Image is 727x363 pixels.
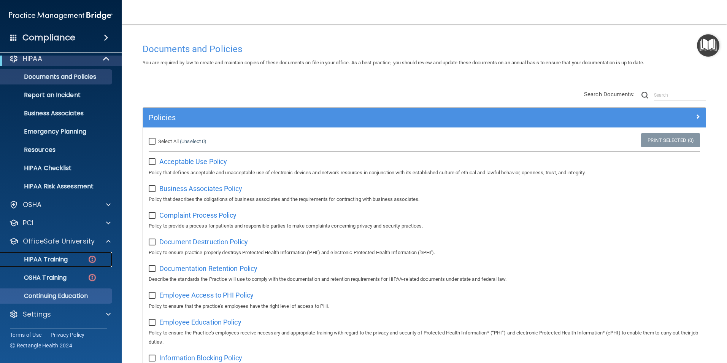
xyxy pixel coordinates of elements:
p: OfficeSafe University [23,237,95,246]
p: HIPAA Checklist [5,164,109,172]
p: HIPAA Risk Assessment [5,183,109,190]
a: Print Selected (0) [641,133,700,147]
a: PCI [9,218,111,228]
p: Policy to ensure that the practice's employees have the right level of access to PHI. [149,302,700,311]
a: HIPAA [9,54,110,63]
img: danger-circle.6113f641.png [87,255,97,264]
a: Settings [9,310,111,319]
p: OSHA [23,200,42,209]
p: Emergency Planning [5,128,109,135]
a: (Unselect 0) [180,139,206,144]
a: OSHA [9,200,111,209]
input: Search [654,89,706,101]
span: Search Documents: [584,91,635,98]
p: Policy that describes the obligations of business associates and the requirements for contracting... [149,195,700,204]
p: Describe the standards the Practice will use to comply with the documentation and retention requi... [149,275,700,284]
a: Policies [149,111,700,124]
h5: Policies [149,113,559,122]
iframe: Drift Widget Chat Controller [595,309,718,339]
h4: Compliance [22,32,75,43]
p: Resources [5,146,109,154]
span: Select All [158,139,179,144]
span: Document Destruction Policy [159,238,248,246]
p: Report an Incident [5,91,109,99]
a: OfficeSafe University [9,237,111,246]
span: Documentation Retention Policy [159,264,257,272]
span: You are required by law to create and maintain copies of these documents on file in your office. ... [143,60,644,65]
p: PCI [23,218,33,228]
p: HIPAA Training [5,256,68,263]
a: Terms of Use [10,331,41,339]
p: Business Associates [5,110,109,117]
span: Information Blocking Policy [159,354,242,362]
span: Acceptable Use Policy [159,158,227,166]
p: Policy to ensure the Practice's employees receive necessary and appropriate training with regard ... [149,328,700,347]
p: OSHA Training [5,274,67,282]
img: PMB logo [9,8,113,23]
p: HIPAA [23,54,42,63]
span: Business Associates Policy [159,185,242,193]
button: Open Resource Center [697,34,719,57]
a: Privacy Policy [51,331,85,339]
p: Policy that defines acceptable and unacceptable use of electronic devices and network resources i... [149,168,700,177]
span: Ⓒ Rectangle Health 2024 [10,342,72,349]
h4: Documents and Policies [143,44,706,54]
p: Policy to provide a process for patients and responsible parties to make complaints concerning pr... [149,221,700,231]
span: Employee Education Policy [159,318,241,326]
input: Select All (Unselect 0) [149,139,157,145]
p: Documents and Policies [5,73,109,81]
p: Settings [23,310,51,319]
span: Employee Access to PHI Policy [159,291,254,299]
p: Policy to ensure practice properly destroys Protected Health Information ('PHI') and electronic P... [149,248,700,257]
span: Complaint Process Policy [159,211,237,219]
p: Continuing Education [5,292,109,300]
img: danger-circle.6113f641.png [87,273,97,282]
img: ic-search.3b580494.png [641,92,648,99]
